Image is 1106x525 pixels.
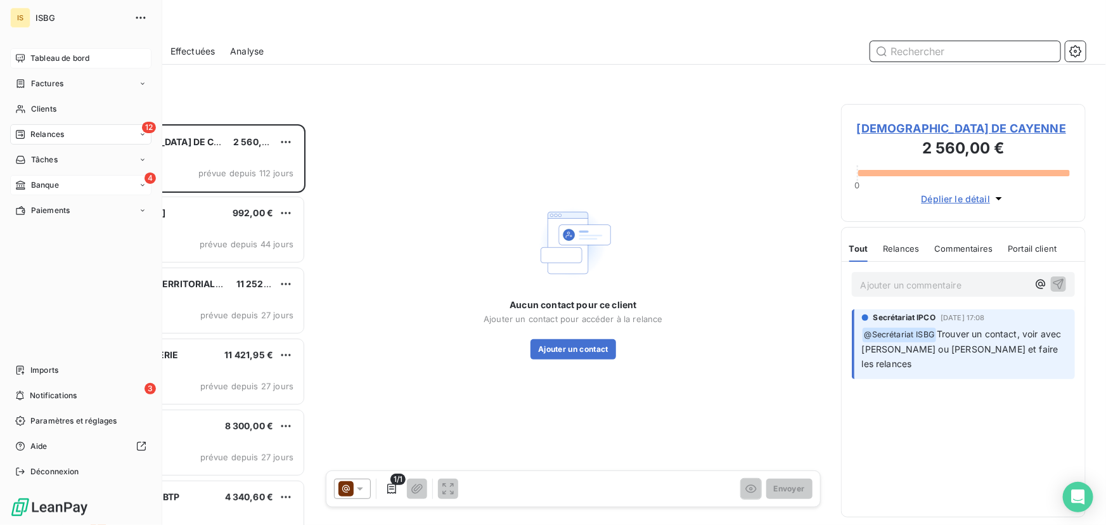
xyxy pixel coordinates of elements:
[857,137,1070,162] h3: 2 560,00 €
[10,124,151,145] a: 12Relances
[233,136,282,147] span: 2 560,00 €
[30,390,77,401] span: Notifications
[10,411,151,431] a: Paramètres et réglages
[10,497,89,517] img: Logo LeanPay
[145,383,156,394] span: 3
[922,192,991,205] span: Déplier le détail
[10,150,151,170] a: Tâches
[30,365,58,376] span: Imports
[200,239,293,249] span: prévue depuis 44 jours
[10,200,151,221] a: Paiements
[863,328,937,342] span: @ Secrétariat ISBG
[224,349,273,360] span: 11 421,95 €
[31,154,58,165] span: Tâches
[849,243,868,254] span: Tout
[935,243,993,254] span: Commentaires
[530,339,616,360] button: Ajouter un contact
[225,420,274,431] span: 8 300,00 €
[31,103,56,115] span: Clients
[198,168,293,178] span: prévue depuis 112 jours
[233,207,273,218] span: 992,00 €
[30,415,117,427] span: Paramètres et réglages
[200,381,293,391] span: prévue depuis 27 jours
[10,99,151,119] a: Clients
[1063,482,1093,512] div: Open Intercom Messenger
[10,175,151,195] a: 4Banque
[1008,243,1057,254] span: Portail client
[142,122,156,133] span: 12
[31,78,63,89] span: Factures
[532,202,614,283] img: Empty state
[89,278,276,289] span: COLLECTIVITE TERRITORIALE DE GUYANE
[390,474,406,485] span: 1/1
[230,45,264,58] span: Analyse
[30,53,89,64] span: Tableau de bord
[510,299,636,311] span: Aucun contact pour ce client
[30,441,48,452] span: Aide
[870,41,1060,62] input: Rechercher
[10,360,151,380] a: Imports
[61,124,305,525] div: grid
[30,466,79,477] span: Déconnexion
[10,8,30,28] div: IS
[89,136,252,147] span: [DEMOGRAPHIC_DATA] DE CAYENNE
[484,314,663,324] span: Ajouter un contact pour accéder à la relance
[941,314,985,321] span: [DATE] 17:08
[31,179,59,191] span: Banque
[10,74,151,94] a: Factures
[883,243,919,254] span: Relances
[145,172,156,184] span: 4
[200,310,293,320] span: prévue depuis 27 jours
[855,180,860,190] span: 0
[31,205,70,216] span: Paiements
[873,312,936,323] span: Secrétariat IPCO
[918,191,1010,206] button: Déplier le détail
[200,452,293,462] span: prévue depuis 27 jours
[862,328,1064,369] span: Trouver un contact, voir avec [PERSON_NAME] ou [PERSON_NAME] et faire les relances
[10,48,151,68] a: Tableau de bord
[10,436,151,457] a: Aide
[236,278,287,289] span: 11 252,00 €
[30,129,64,140] span: Relances
[170,45,215,58] span: Effectuées
[857,120,1070,137] span: [DEMOGRAPHIC_DATA] DE CAYENNE
[225,491,274,502] span: 4 340,60 €
[35,13,127,23] span: ISBG
[766,479,813,499] button: Envoyer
